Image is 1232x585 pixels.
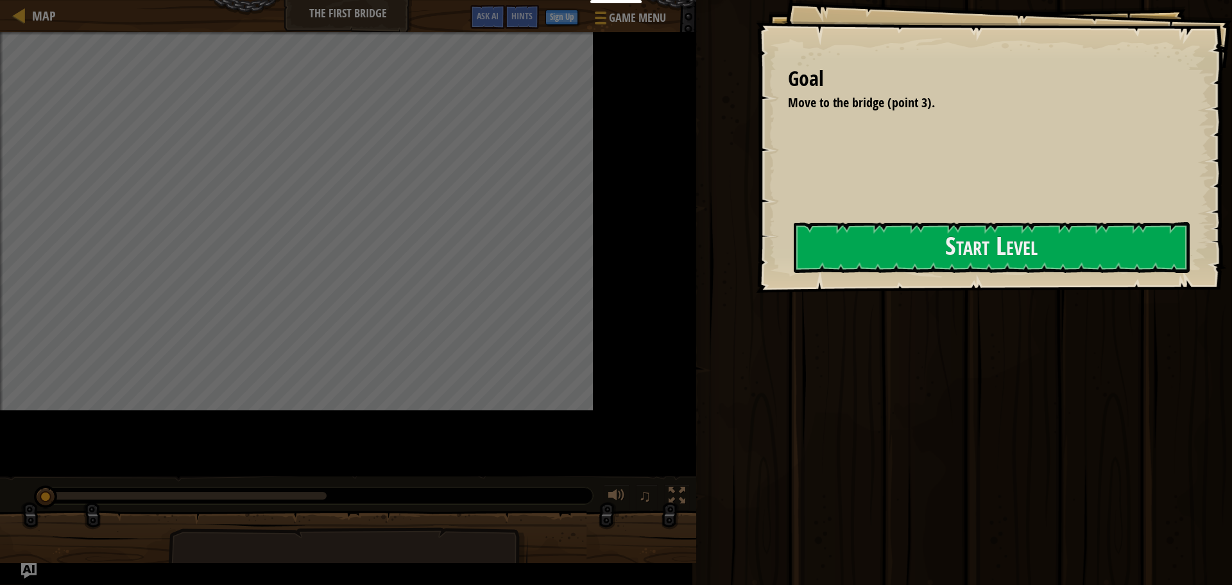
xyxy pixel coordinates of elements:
[545,10,578,25] button: Sign Up
[788,94,935,111] span: Move to the bridge (point 3).
[664,484,690,511] button: Toggle fullscreen
[511,10,533,22] span: Hints
[609,10,666,26] span: Game Menu
[772,94,1184,112] li: Move to the bridge (point 3).
[788,64,1187,94] div: Goal
[794,222,1190,273] button: Start Level
[26,7,56,24] a: Map
[636,484,658,511] button: ♫
[470,5,505,29] button: Ask AI
[585,5,674,35] button: Game Menu
[477,10,499,22] span: Ask AI
[638,486,651,505] span: ♫
[32,7,56,24] span: Map
[21,563,37,579] button: Ask AI
[604,484,629,511] button: Adjust volume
